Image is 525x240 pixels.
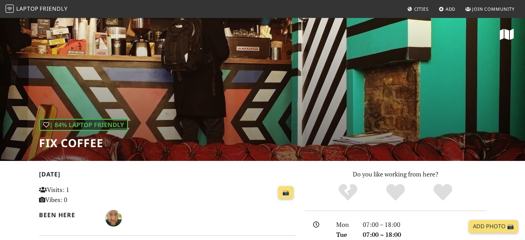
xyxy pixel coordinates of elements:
div: No [324,183,372,202]
span: Cities [414,6,429,12]
div: Yes [372,183,419,202]
div: 07:00 – 18:00 [359,230,490,240]
h2: [DATE] [39,171,296,181]
div: 07:00 – 18:00 [359,220,490,230]
span: Laptop [16,5,39,12]
div: Mon [332,220,358,230]
h1: Fix Coffee [39,136,128,150]
p: Do you like working from here? [305,169,486,179]
a: LaptopFriendly LaptopFriendly [6,3,68,15]
div: | 84% Laptop Friendly [39,119,128,131]
span: Stuart Mclean [105,213,122,222]
h2: Been here [39,211,97,219]
a: Add [436,3,458,15]
div: Tue [332,230,358,240]
span: Add [446,6,456,12]
img: LaptopFriendly [6,4,14,13]
a: Add Photo 📸 [469,220,518,233]
img: 2616-stuart.jpg [105,210,122,227]
p: Visits: 1 Vibes: 0 [39,185,119,205]
span: Friendly [40,5,67,12]
a: 📸 [278,186,293,199]
a: Join Community [463,3,517,15]
a: Cities [405,3,431,15]
span: Join Community [472,6,515,12]
div: Definitely! [419,183,467,202]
